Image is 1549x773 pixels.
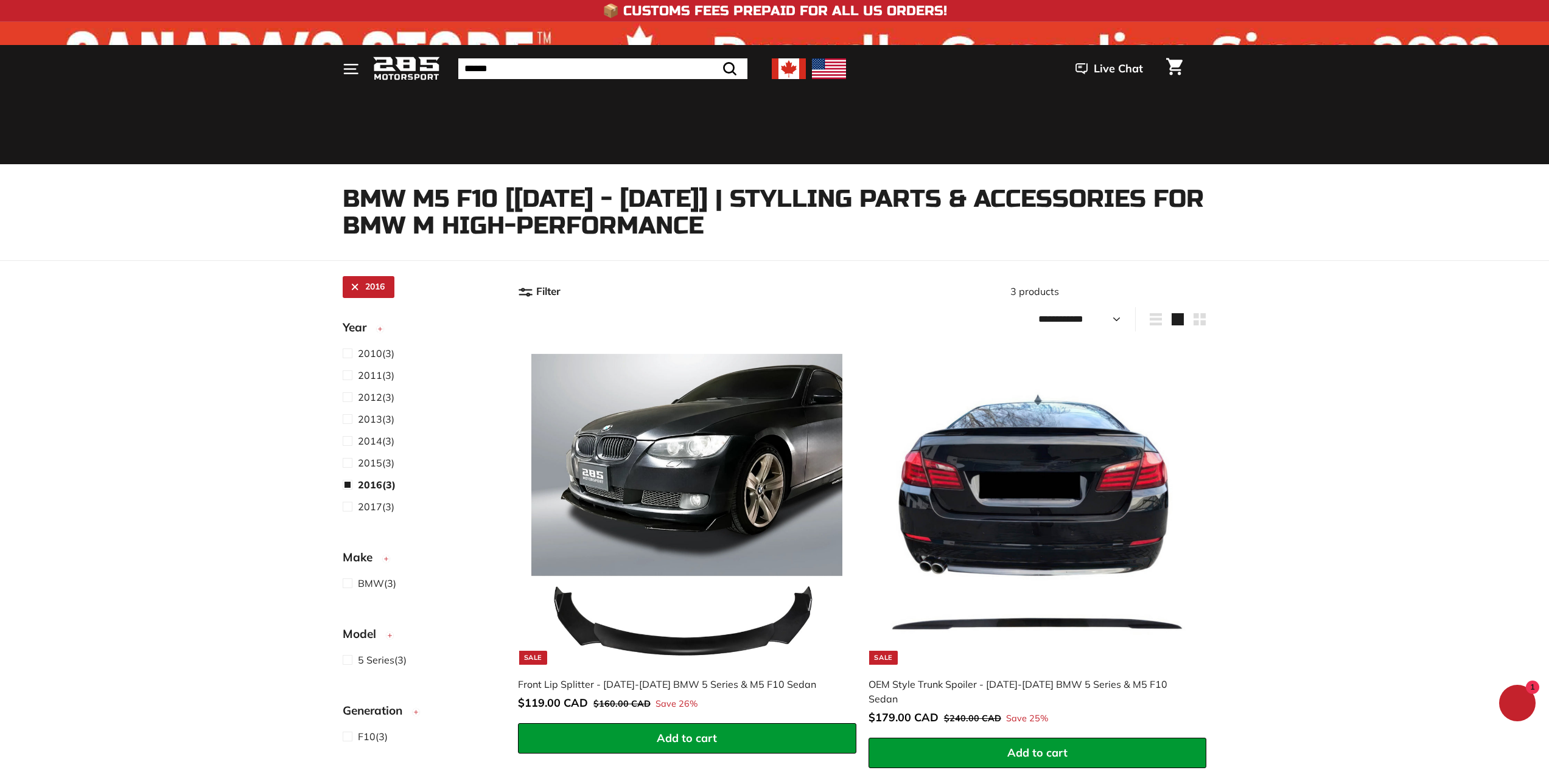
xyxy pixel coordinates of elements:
input: Search [458,58,747,79]
span: (3) [358,576,396,591]
button: Filter [518,276,561,307]
span: 2011 [358,369,382,381]
a: Sale bmw 5 series spoiler OEM Style Trunk Spoiler - [DATE]-[DATE] BMW 5 Series & M5 F10 Sedan Sav... [869,341,1207,738]
button: Model [343,622,498,652]
button: Add to cart [869,738,1207,768]
span: 2016 [358,479,382,491]
span: 2010 [358,347,382,359]
span: Add to cart [1007,746,1068,760]
span: $179.00 CAD [869,710,939,724]
span: Model [343,625,385,643]
img: bmw 5 series spoiler [882,354,1193,665]
div: Sale [519,651,547,665]
a: Sale Front Lip Splitter - [DATE]-[DATE] BMW 5 Series & M5 F10 Sedan Save 26% [518,341,856,724]
span: (3) [358,729,388,744]
span: $240.00 CAD [944,713,1001,724]
span: Add to cart [657,731,717,745]
span: 5 Series [358,654,394,666]
span: Save 25% [1006,712,1048,726]
span: BMW [358,577,384,589]
h4: 📦 Customs Fees Prepaid for All US Orders! [603,4,947,18]
span: Generation [343,702,411,719]
span: (3) [358,390,394,404]
span: (3) [358,653,407,667]
span: (3) [358,346,394,361]
div: Front Lip Splitter - [DATE]-[DATE] BMW 5 Series & M5 F10 Sedan [518,677,844,692]
span: 2015 [358,457,382,469]
span: Make [343,549,382,566]
button: Add to cart [518,723,856,754]
img: Logo_285_Motorsport_areodynamics_components [373,55,440,83]
inbox-online-store-chat: Shopify online store chat [1495,685,1539,724]
span: (3) [358,499,394,514]
span: Year [343,319,376,336]
button: Live Chat [1060,54,1159,84]
button: Generation [343,698,498,729]
span: (3) [358,434,394,448]
div: Sale [869,651,897,665]
span: 2017 [358,501,382,513]
span: 2014 [358,435,382,447]
a: Cart [1159,48,1190,89]
span: 2012 [358,391,382,403]
div: OEM Style Trunk Spoiler - [DATE]-[DATE] BMW 5 Series & M5 F10 Sedan [869,677,1195,706]
span: $119.00 CAD [518,696,588,710]
h1: BMW M5 F10 [[DATE] - [DATE]] | Stylling parts & accessories for BMW M High-Performance [343,185,1207,239]
span: (3) [358,456,394,470]
button: Make [343,545,498,575]
span: 2013 [358,413,382,425]
div: 3 products [862,284,1207,299]
span: F10 [358,730,376,743]
span: (3) [358,368,394,383]
span: Save 26% [656,698,698,711]
span: Live Chat [1094,61,1143,77]
a: 2016 [343,276,394,298]
button: Year [343,315,498,345]
span: (3) [358,412,394,426]
span: (3) [358,477,396,492]
span: $160.00 CAD [593,698,651,709]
